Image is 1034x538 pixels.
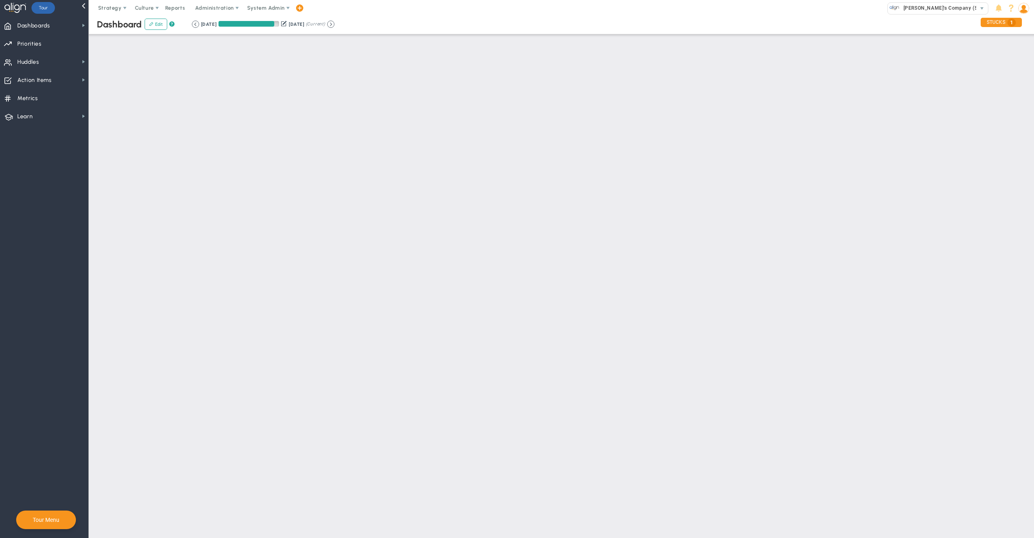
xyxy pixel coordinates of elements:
button: Go to next period [327,21,334,28]
span: Priorities [17,36,42,52]
span: Learn [17,108,33,125]
span: Strategy [98,5,122,11]
span: select [976,3,988,14]
div: [DATE] [289,21,304,28]
span: 1 [1007,19,1016,27]
div: Period Progress: 92% Day 84 of 91 with 7 remaining. [219,21,279,27]
span: Metrics [17,90,38,107]
span: Huddles [17,54,39,71]
span: Dashboard [97,19,142,30]
img: 48978.Person.photo [1018,3,1029,14]
span: (Current) [306,21,325,28]
span: Culture [135,5,154,11]
span: Administration [195,5,233,11]
span: Dashboards [17,17,50,34]
button: Edit [145,19,167,30]
span: Action Items [17,72,52,89]
div: [DATE] [201,21,216,28]
span: [PERSON_NAME]'s Company (Sandbox) [899,3,997,13]
button: Tour Menu [30,516,62,523]
img: 33318.Company.photo [889,3,899,13]
div: STUCKS [981,18,1022,27]
button: Go to previous period [192,21,199,28]
span: System Admin [247,5,285,11]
